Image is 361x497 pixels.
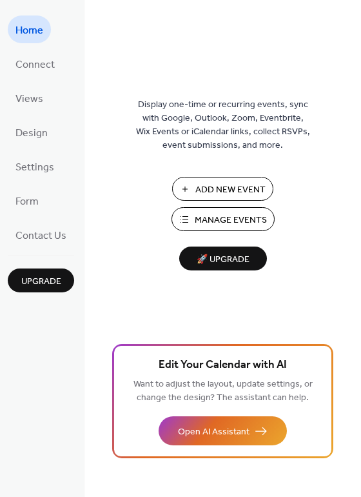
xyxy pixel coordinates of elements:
[178,425,249,439] span: Open AI Assistant
[8,221,74,249] a: Contact Us
[159,356,287,374] span: Edit Your Calendar with AI
[15,89,43,109] span: Views
[171,207,275,231] button: Manage Events
[15,21,43,41] span: Home
[179,247,267,270] button: 🚀 Upgrade
[21,275,61,289] span: Upgrade
[136,98,310,152] span: Display one-time or recurring events, sync with Google, Outlook, Zoom, Eventbrite, Wix Events or ...
[8,187,46,214] a: Form
[8,118,55,146] a: Design
[195,183,266,197] span: Add New Event
[8,50,63,77] a: Connect
[8,152,62,180] a: Settings
[133,376,313,407] span: Want to adjust the layout, update settings, or change the design? The assistant can help.
[159,416,287,445] button: Open AI Assistant
[187,251,259,269] span: 🚀 Upgrade
[8,84,51,112] a: Views
[15,192,39,212] span: Form
[15,226,66,246] span: Contact Us
[8,269,74,292] button: Upgrade
[15,123,48,143] span: Design
[8,15,51,43] a: Home
[15,55,55,75] span: Connect
[15,157,54,177] span: Settings
[195,214,267,227] span: Manage Events
[172,177,273,201] button: Add New Event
